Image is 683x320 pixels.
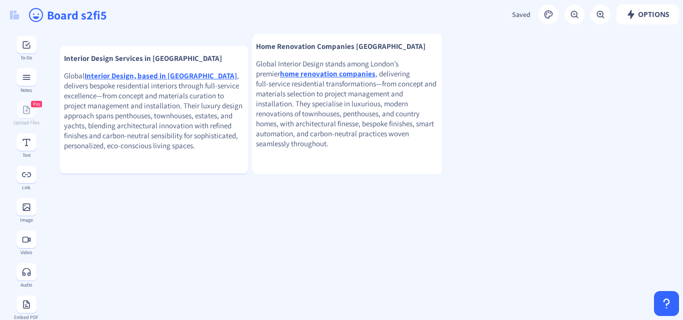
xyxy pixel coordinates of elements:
[28,7,44,23] ion-icon: happy outline
[8,282,44,288] div: Audio
[10,10,19,19] img: logo.svg
[8,87,44,93] div: Notes
[8,315,44,320] div: Embed PDF
[8,55,44,60] div: To-Do
[512,10,530,19] span: Saved
[616,4,679,24] button: Options
[8,217,44,223] div: Image
[8,152,44,158] div: Text
[626,10,669,18] span: Options
[8,250,44,255] div: Video
[33,101,40,107] span: Pro
[8,185,44,190] div: Link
